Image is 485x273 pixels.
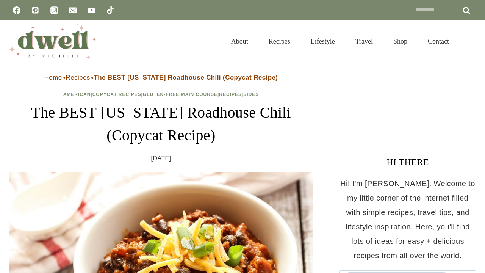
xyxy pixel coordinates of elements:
a: Sides [243,92,259,97]
a: About [221,28,258,55]
a: Recipes [66,74,90,81]
a: YouTube [84,3,99,18]
p: Hi! I'm [PERSON_NAME]. Welcome to my little corner of the internet filled with simple recipes, tr... [339,176,476,263]
a: Recipes [219,92,242,97]
a: Shop [383,28,418,55]
h1: The BEST [US_STATE] Roadhouse Chili (Copycat Recipe) [9,101,313,147]
a: Contact [418,28,459,55]
span: » » [44,74,278,81]
a: Facebook [9,3,24,18]
img: DWELL by michelle [9,24,96,59]
a: American [63,92,91,97]
a: Gluten-Free [143,92,179,97]
a: Travel [345,28,383,55]
a: Email [65,3,80,18]
a: Copycat Recipes [92,92,141,97]
a: Instagram [47,3,62,18]
h3: HI THERE [339,155,476,169]
a: Main Course [181,92,217,97]
button: View Search Form [463,35,476,48]
a: Home [44,74,62,81]
a: Recipes [258,28,300,55]
strong: The BEST [US_STATE] Roadhouse Chili (Copycat Recipe) [94,74,278,81]
time: [DATE] [151,153,171,164]
a: TikTok [103,3,118,18]
a: Pinterest [28,3,43,18]
a: Lifestyle [300,28,345,55]
nav: Primary Navigation [221,28,459,55]
span: | | | | | [63,92,259,97]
